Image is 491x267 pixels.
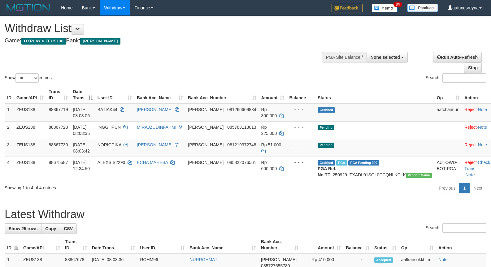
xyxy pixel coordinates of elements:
[261,142,281,147] span: Rp 51.000
[5,157,14,180] td: 4
[137,236,187,254] th: User ID: activate to sort column ascending
[5,236,21,254] th: ID: activate to sort column descending
[434,104,462,122] td: aafchannun
[259,236,301,254] th: Bank Acc. Number: activate to sort column ascending
[436,236,486,254] th: Action
[49,142,68,147] span: 88867730
[318,143,334,148] span: Pending
[322,52,367,62] div: PGA Site Balance /
[49,125,68,130] span: 88867728
[435,183,459,193] a: Previous
[60,223,77,234] a: CSV
[70,86,95,104] th: Date Trans.: activate to sort column descending
[14,121,46,139] td: ZEUS138
[348,160,379,166] span: PGA Pending
[14,104,46,122] td: ZEUS138
[261,257,297,262] span: [PERSON_NAME]
[374,257,393,263] span: Accepted
[5,139,14,157] td: 3
[464,62,482,73] a: Stop
[5,104,14,122] td: 1
[426,223,486,233] label: Search:
[49,160,68,165] span: 88675587
[73,160,90,171] span: [DATE] 12:34:50
[98,107,117,112] span: BATIAK44
[464,107,477,112] a: Reject
[46,86,70,104] th: Trans ID: activate to sort column ascending
[318,166,336,177] b: PGA Ref. No:
[442,73,486,83] input: Search:
[464,125,477,130] a: Reject
[434,157,462,180] td: AUTOWD-BOT-PGA
[5,22,321,35] h1: Withdraw List
[289,142,313,148] div: - - -
[434,86,462,104] th: Op: activate to sort column ascending
[5,3,52,12] img: MOTION_logo.png
[14,157,46,180] td: ZEUS138
[137,160,168,165] a: ECHA MAHESA
[189,257,217,262] a: NURROHMAT
[98,142,121,147] span: NORICDIKA
[426,73,486,83] label: Search:
[261,125,277,136] span: Rp 225.000
[185,86,259,104] th: Bank Acc. Number: activate to sort column ascending
[98,125,121,130] span: INGGHPUN
[289,124,313,130] div: - - -
[318,125,334,130] span: Pending
[442,223,486,233] input: Search:
[95,86,134,104] th: User ID: activate to sort column ascending
[137,107,172,112] a: [PERSON_NAME]
[459,183,470,193] a: 1
[63,236,89,254] th: Trans ID: activate to sort column ascending
[15,73,39,83] select: Showentries
[464,142,477,147] a: Reject
[73,125,90,136] span: [DATE] 08:03:35
[188,107,224,112] span: [PERSON_NAME]
[372,4,398,12] img: Button%20Memo.svg
[5,38,321,44] h4: Game: Bank:
[49,107,68,112] span: 88867719
[45,226,56,231] span: Copy
[469,183,486,193] a: Next
[336,160,347,166] span: Marked by aafpengsreynich
[188,160,224,165] span: [PERSON_NAME]
[464,160,477,165] a: Reject
[9,226,37,231] span: Show 25 rows
[227,107,256,112] span: Copy 081266609884 to clipboard
[367,52,408,62] button: None selected
[21,236,63,254] th: Game/API: activate to sort column ascending
[227,160,256,165] span: Copy 085822076561 to clipboard
[478,107,487,112] a: Note
[289,159,313,166] div: - - -
[80,38,120,45] span: [PERSON_NAME]
[332,4,363,12] img: Feedback.jpg
[433,52,482,62] a: Run Auto-Refresh
[5,73,52,83] label: Show entries
[227,142,256,147] span: Copy 081219372748 to clipboard
[301,236,343,254] th: Amount: activate to sort column ascending
[227,125,256,130] span: Copy 085783113013 to clipboard
[399,236,436,254] th: Op: activate to sort column ascending
[393,2,402,7] span: 34
[289,106,313,113] div: - - -
[14,86,46,104] th: Game/API: activate to sort column ascending
[261,160,277,171] span: Rp 600.000
[73,107,90,118] span: [DATE] 08:03:06
[407,4,438,12] img: panduan.png
[478,142,487,147] a: Note
[406,173,432,178] span: Vendor URL: https://trx31.1velocity.biz
[188,125,224,130] span: [PERSON_NAME]
[5,121,14,139] td: 2
[64,226,73,231] span: CSV
[287,86,315,104] th: Balance
[5,86,14,104] th: ID
[21,38,66,45] span: OXPLAY > ZEUS138
[41,223,60,234] a: Copy
[372,236,399,254] th: Status: activate to sort column ascending
[5,223,41,234] a: Show 25 rows
[318,107,335,113] span: Grabbed
[438,257,448,262] a: Note
[315,157,434,180] td: TF_250929_TXADL01SQL0CCQHLKCLK
[318,160,335,166] span: Grabbed
[371,55,400,60] span: None selected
